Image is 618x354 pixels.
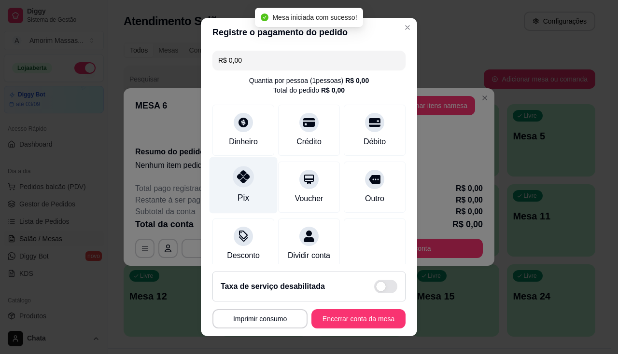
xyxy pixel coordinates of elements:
[400,20,415,35] button: Close
[249,76,369,85] div: Quantia por pessoa ( 1 pessoas)
[345,76,369,85] div: R$ 0,00
[221,281,325,292] h2: Taxa de serviço desabilitada
[261,14,268,21] span: check-circle
[365,193,384,204] div: Outro
[218,51,400,70] input: Ex.: hambúrguer de cordeiro
[296,136,322,148] div: Crédito
[201,18,417,47] header: Registre o pagamento do pedido
[227,250,260,261] div: Desconto
[295,193,323,204] div: Voucher
[364,136,386,148] div: Débito
[321,85,345,95] div: R$ 0,00
[288,250,330,261] div: Dividir conta
[272,14,357,21] span: Mesa iniciada com sucesso!
[273,85,345,95] div: Total do pedido
[238,191,249,204] div: Pix
[229,136,258,148] div: Dinheiro
[311,309,406,328] button: Encerrar conta da mesa
[212,309,308,328] button: Imprimir consumo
